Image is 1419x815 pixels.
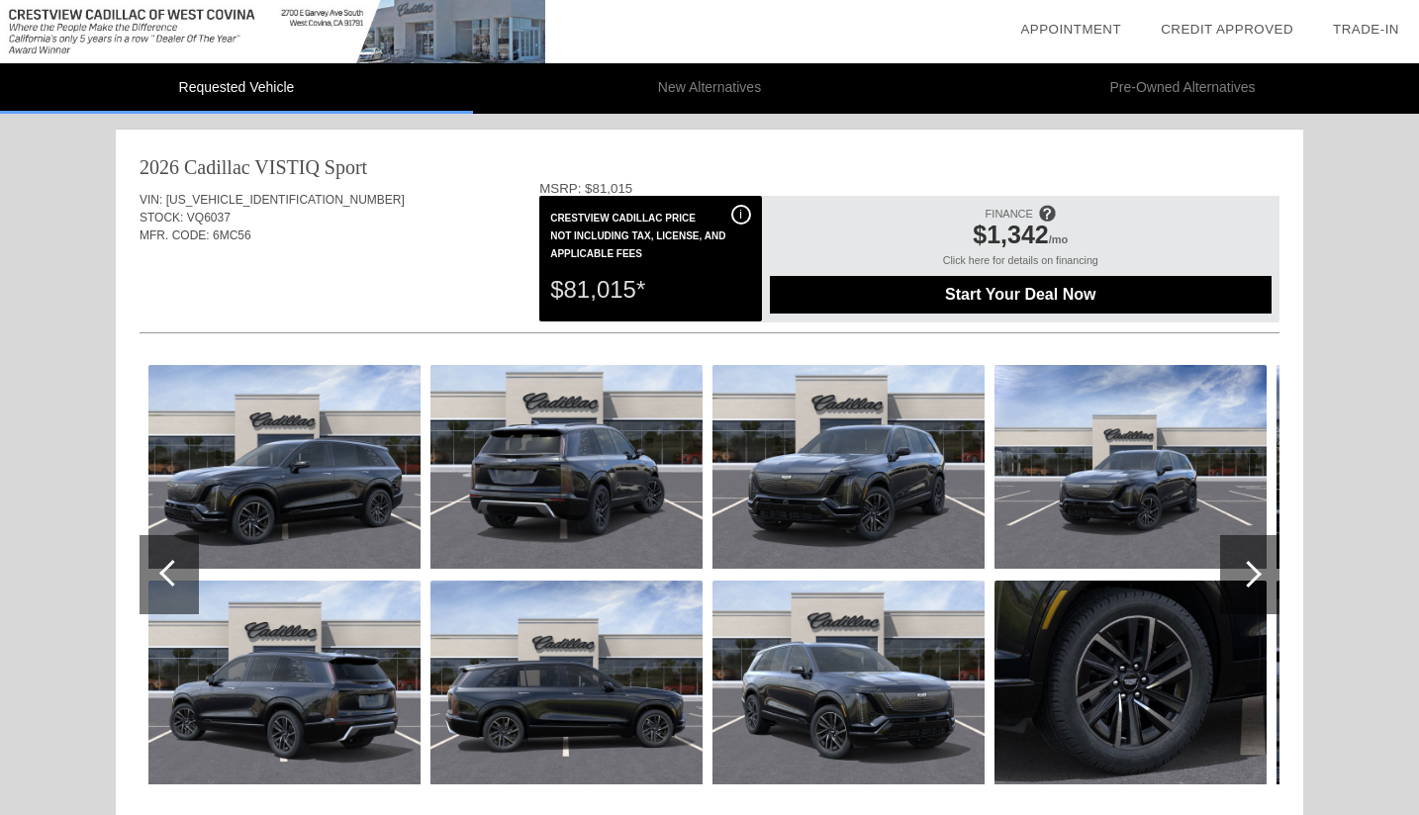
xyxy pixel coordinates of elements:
img: 9.jpg [994,581,1267,784]
li: New Alternatives [473,63,946,114]
img: 5.jpg [430,581,703,784]
img: 7.jpg [712,581,985,784]
img: 3.jpg [148,581,421,784]
div: Sport [325,153,367,181]
div: Click here for details on financing [770,254,1272,276]
div: $81,015* [550,264,750,316]
span: i [739,208,742,222]
span: VQ6037 [187,211,231,225]
li: Pre-Owned Alternatives [946,63,1419,114]
img: 4.jpg [430,365,703,569]
span: MFR. CODE: [140,228,210,242]
a: Trade-In [1333,22,1399,37]
span: Start Your Deal Now [795,286,1247,304]
span: STOCK: [140,211,183,225]
span: VIN: [140,193,162,207]
span: 6MC56 [213,228,251,242]
div: 2026 Cadillac VISTIQ [140,153,320,181]
span: [US_VEHICLE_IDENTIFICATION_NUMBER] [166,193,405,207]
div: /mo [780,221,1262,254]
a: Appointment [1020,22,1121,37]
div: Quoted on [DATE] 4:31:41 PM [140,274,1279,306]
span: FINANCE [986,208,1033,220]
img: 2.jpg [148,365,421,569]
a: Credit Approved [1161,22,1293,37]
font: Crestview Cadillac Price Not Including Tax, License, and Applicable Fees [550,213,725,259]
span: $1,342 [973,221,1048,248]
img: 6.jpg [712,365,985,569]
div: MSRP: $81,015 [539,181,1279,196]
img: 8.jpg [994,365,1267,569]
